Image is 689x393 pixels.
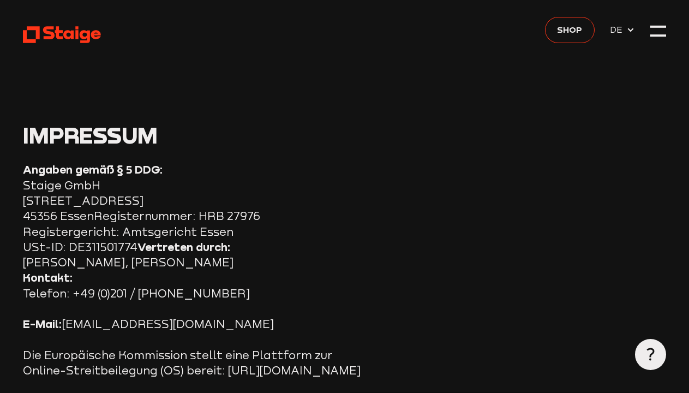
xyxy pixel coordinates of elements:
[545,17,594,43] a: Shop
[137,240,231,254] strong: Vertreten durch:
[557,23,582,37] span: Shop
[23,317,378,332] p: [EMAIL_ADDRESS][DOMAIN_NAME]
[23,348,378,379] p: Die Europäische Kommission stellt eine Plattform zur Online-Streitbeilegung (OS) bereit: [URL][DO...
[610,23,626,37] span: DE
[23,317,62,331] strong: E-Mail:
[23,163,163,176] strong: Angaben gemäß § 5 DDG:
[23,270,378,301] p: Telefon: +49 (0)201 / [PHONE_NUMBER]
[23,271,73,284] strong: Kontakt:
[23,122,158,148] span: Impressum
